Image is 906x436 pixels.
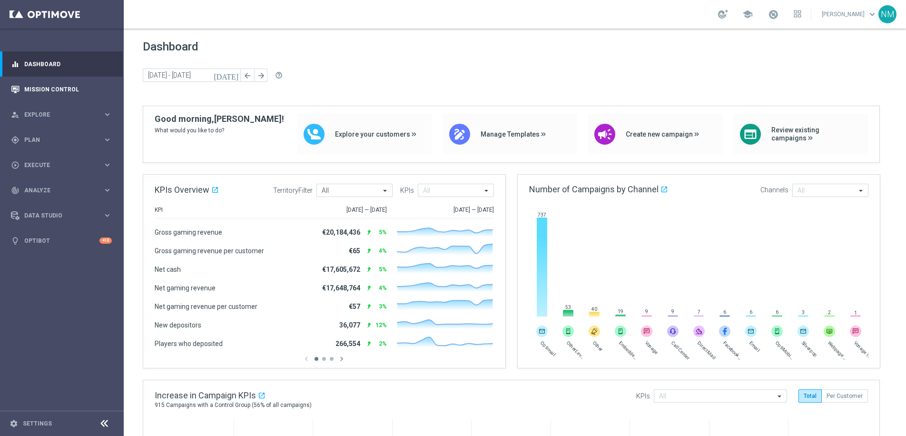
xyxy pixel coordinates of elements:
[99,238,112,244] div: +10
[11,186,103,195] div: Analyze
[11,161,103,169] div: Execute
[878,5,896,23] div: NM
[11,77,112,102] div: Mission Control
[742,9,753,20] span: school
[10,60,112,68] button: equalizer Dashboard
[10,136,112,144] button: gps_fixed Plan keyboard_arrow_right
[24,162,103,168] span: Execute
[11,110,103,119] div: Explore
[23,421,52,426] a: Settings
[11,211,103,220] div: Data Studio
[24,77,112,102] a: Mission Control
[10,212,112,219] button: Data Studio keyboard_arrow_right
[24,188,103,193] span: Analyze
[24,137,103,143] span: Plan
[11,136,103,144] div: Plan
[821,7,878,21] a: [PERSON_NAME]keyboard_arrow_down
[867,9,877,20] span: keyboard_arrow_down
[103,186,112,195] i: keyboard_arrow_right
[10,161,112,169] button: play_circle_outline Execute keyboard_arrow_right
[11,60,20,69] i: equalizer
[11,228,112,253] div: Optibot
[10,111,112,119] button: person_search Explore keyboard_arrow_right
[24,228,99,253] a: Optibot
[103,160,112,169] i: keyboard_arrow_right
[11,186,20,195] i: track_changes
[10,419,18,428] i: settings
[24,112,103,118] span: Explore
[11,51,112,77] div: Dashboard
[11,136,20,144] i: gps_fixed
[11,161,20,169] i: play_circle_outline
[11,237,20,245] i: lightbulb
[10,86,112,93] button: Mission Control
[24,213,103,218] span: Data Studio
[103,211,112,220] i: keyboard_arrow_right
[24,51,112,77] a: Dashboard
[10,187,112,194] button: track_changes Analyze keyboard_arrow_right
[103,135,112,144] i: keyboard_arrow_right
[10,237,112,245] button: lightbulb Optibot +10
[11,110,20,119] i: person_search
[103,110,112,119] i: keyboard_arrow_right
